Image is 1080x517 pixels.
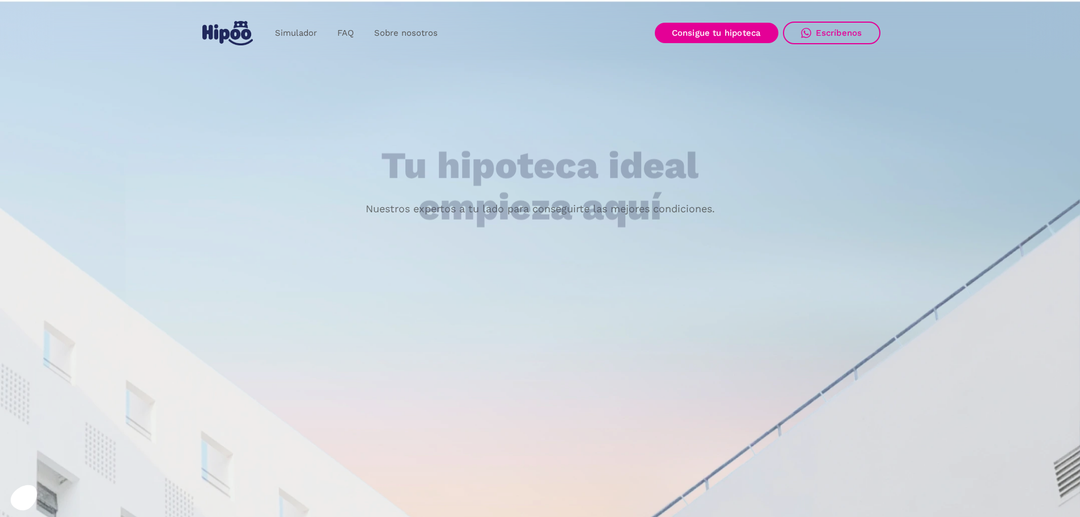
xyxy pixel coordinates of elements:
div: Escríbenos [816,28,862,38]
a: home [200,16,256,50]
a: FAQ [327,22,364,44]
a: Simulador [265,22,327,44]
a: Sobre nosotros [364,22,448,44]
a: Consigue tu hipoteca [655,23,778,43]
h1: Tu hipoteca ideal empieza aquí [325,145,755,228]
a: Escríbenos [783,22,880,44]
